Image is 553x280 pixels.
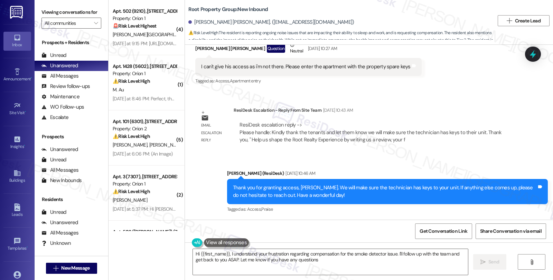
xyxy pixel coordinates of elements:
[41,209,66,216] div: Unread
[306,45,337,52] div: [DATE] 10:27 AM
[10,6,24,19] img: ResiDesk Logo
[41,156,66,163] div: Unread
[480,259,486,265] i: 
[240,121,502,143] div: ResiDesk escalation reply -> Please handle: Kindly thank the tenants and let them know we will ma...
[41,219,78,226] div: Unanswered
[233,184,537,199] div: Thank you for granting access, [PERSON_NAME]. We will make sure the technician has keys to your u...
[24,143,25,148] span: •
[488,258,499,266] span: Send
[247,206,261,212] span: Access ,
[289,41,304,56] div: Neutral
[188,30,218,36] strong: ⚠️ Risk Level: High
[188,6,268,13] b: Root Property Group: New Inbound
[113,173,177,180] div: Apt. 3 (7307), [STREET_ADDRESS]
[234,107,516,116] div: ResiDesk Escalation - Reply From Site Team
[94,20,98,26] i: 
[261,206,273,212] span: Praise
[193,249,468,275] textarea: Hi {{first_name}}, I understand your frustration regarding compensation for the smoke detector is...
[480,228,542,235] span: Share Conversation via email
[529,259,534,265] i: 
[46,263,97,274] button: New Message
[201,63,410,70] div: I can't give his access as i'm not there. Please enter the apartment with the property spare keys
[41,52,66,59] div: Unread
[321,107,353,114] div: [DATE] 10:43 AM
[201,122,228,144] div: Email escalation reply
[113,188,150,194] strong: ⚠️ Risk Level: High
[113,23,157,29] strong: 🚨 Risk Level: Highest
[113,15,177,22] div: Property: Orion 1
[41,93,79,100] div: Maintenance
[113,197,147,203] span: [PERSON_NAME]
[3,201,31,220] a: Leads
[188,29,494,51] span: : The resident is reporting ongoing noise issues that are impacting their ability to sleep and wo...
[113,180,177,188] div: Property: Orion 1
[35,196,108,203] div: Residents
[3,133,31,152] a: Insights •
[41,83,90,90] div: Review follow-ups
[113,228,177,236] div: Apt. 502 ([PERSON_NAME]) (7467), [STREET_ADDRESS][PERSON_NAME]
[113,87,124,93] span: M. Au
[113,63,177,70] div: Apt. 1428 (5602), [STREET_ADDRESS]
[3,235,31,254] a: Templates •
[31,76,32,80] span: •
[284,170,315,177] div: [DATE] 10:46 AM
[113,142,149,148] span: [PERSON_NAME]
[41,229,78,237] div: All Messages
[41,167,78,174] div: All Messages
[41,146,78,153] div: Unanswered
[61,264,90,272] span: New Message
[41,114,68,121] div: Escalate
[507,18,512,23] i: 
[113,151,173,157] div: [DATE] at 6:06 PM: (An Image)
[41,103,84,111] div: WO Follow-ups
[227,204,548,214] div: Tagged as:
[41,62,78,69] div: Unanswered
[45,18,90,29] input: All communities
[113,96,332,102] div: [DATE] at 8:46 PM: Perfect, thank you so much! just wanted to get this on the radar since it's a ...
[188,19,354,26] div: [PERSON_NAME] [PERSON_NAME]. ([EMAIL_ADDRESS][DOMAIN_NAME])
[41,240,71,247] div: Unknown
[3,167,31,186] a: Buildings
[415,223,472,239] button: Get Conversation Link
[498,15,550,26] button: Create Lead
[113,8,177,15] div: Apt. 502 (9210), [STREET_ADDRESS]
[230,78,261,84] span: Apartment entry
[35,133,108,140] div: Prospects
[113,125,177,132] div: Property: Orion 2
[267,44,285,53] div: Question
[27,245,28,250] span: •
[227,170,548,179] div: [PERSON_NAME] (ResiDesk)
[113,70,177,77] div: Property: Orion 1
[149,142,184,148] span: [PERSON_NAME]
[41,72,78,80] div: All Messages
[476,223,546,239] button: Share Conversation via email
[113,78,150,84] strong: ⚠️ Risk Level: High
[113,31,191,38] span: [PERSON_NAME][GEOGRAPHIC_DATA]
[41,7,101,18] label: Viewing conversations for
[35,39,108,46] div: Prospects + Residents
[195,76,421,86] div: Tagged as:
[195,41,421,58] div: [PERSON_NAME] [PERSON_NAME]
[215,78,229,84] span: Access ,
[41,177,82,184] div: New Inbounds
[113,133,150,139] strong: ⚠️ Risk Level: High
[53,266,58,271] i: 
[113,40,194,47] div: [DATE] at 9:15 PM: [URL][DOMAIN_NAME]
[3,32,31,50] a: Inbox
[3,100,31,118] a: Site Visit •
[113,118,177,125] div: Apt. 101 (6301), [STREET_ADDRESS]
[420,228,467,235] span: Get Conversation Link
[473,254,507,270] button: Send
[515,17,541,24] span: Create Lead
[25,109,26,114] span: •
